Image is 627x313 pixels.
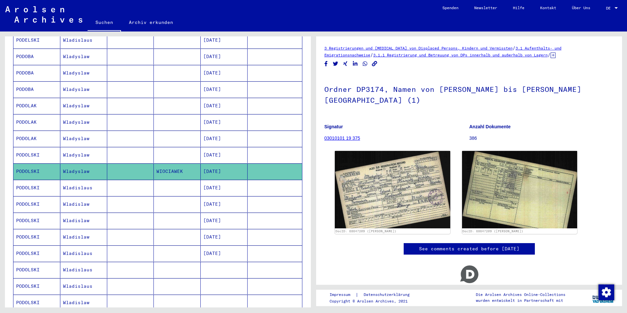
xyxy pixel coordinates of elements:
mat-cell: PODELSKI [13,32,60,48]
mat-cell: [DATE] [201,147,248,163]
mat-cell: [DATE] [201,49,248,65]
mat-cell: PODOLSKI [13,295,60,311]
mat-cell: [DATE] [201,65,248,81]
mat-cell: PODOLSKI [13,196,60,212]
mat-cell: Wladyslaw [60,163,107,179]
mat-cell: Wladyslaw [60,65,107,81]
mat-cell: [DATE] [201,245,248,261]
mat-cell: PODOBA [13,81,60,97]
mat-cell: Wladislaw [60,295,107,311]
mat-cell: PODOLSKI [13,278,60,294]
button: Share on Facebook [323,60,330,68]
mat-cell: Wladislaw [60,196,107,212]
a: DocID: 68647209 ([PERSON_NAME]) [462,229,523,233]
mat-cell: [DATE] [201,213,248,229]
mat-cell: Wladyslaw [60,81,107,97]
mat-cell: PODOLSKI [13,262,60,278]
mat-cell: PODOLSKI [13,147,60,163]
p: 386 [469,135,614,142]
a: 3 Registrierungen und [MEDICAL_DATA] von Displaced Persons, Kindern und Vermissten [324,46,513,51]
mat-cell: PODOLSKI [13,229,60,245]
mat-cell: [DATE] [201,196,248,212]
mat-cell: Wladislaw [60,213,107,229]
mat-cell: Wladyslaw [60,147,107,163]
img: yv_logo.png [591,289,616,306]
a: Impressum [330,291,355,298]
div: | [330,291,417,298]
p: Copyright © Arolsen Archives, 2021 [330,298,417,304]
button: Share on Twitter [332,60,339,68]
mat-cell: PODOLAK [13,114,60,130]
mat-cell: Wladislaus [60,180,107,196]
span: / [370,52,373,58]
mat-cell: Wladislaw [60,229,107,245]
mat-cell: [DATE] [201,98,248,114]
b: Signatur [324,124,343,129]
mat-cell: [DATE] [201,32,248,48]
a: 03010101 19 375 [324,136,360,141]
a: 3.1.1 Registrierung und Betreuung von DPs innerhalb und außerhalb von Lagern [373,52,548,57]
a: Suchen [88,14,121,31]
mat-cell: Wladyslaw [60,49,107,65]
mat-cell: Wladyslaw [60,98,107,114]
b: Anzahl Dokumente [469,124,511,129]
img: Zustimmung ändern [598,284,614,300]
span: / [548,52,551,58]
p: wurden entwickelt in Partnerschaft mit [476,298,565,303]
mat-cell: Wladislaus [60,32,107,48]
span: DE [606,6,613,10]
p: Die Arolsen Archives Online-Collections [476,292,565,298]
h1: Ordner DP3174, Namen von [PERSON_NAME] bis [PERSON_NAME][GEOGRAPHIC_DATA] (1) [324,74,614,114]
mat-cell: WIOCIAWEK [154,163,201,179]
a: Archiv erkunden [121,14,181,30]
mat-cell: [DATE] [201,81,248,97]
mat-cell: [DATE] [201,180,248,196]
mat-cell: [DATE] [201,163,248,179]
button: Share on WhatsApp [362,60,369,68]
mat-cell: [DATE] [201,114,248,130]
img: Arolsen_neg.svg [5,6,82,23]
mat-cell: PODOBA [13,65,60,81]
img: 002.jpg [462,151,577,228]
mat-cell: Wladislaus [60,245,107,261]
mat-cell: Wladislaus [60,262,107,278]
mat-cell: PODOLSKI [13,163,60,179]
button: Share on Xing [342,60,349,68]
mat-cell: PODOLSKI [13,180,60,196]
mat-cell: Wladislaus [60,278,107,294]
mat-cell: PODOBA [13,49,60,65]
mat-cell: [DATE] [201,131,248,147]
mat-cell: Wladyslaw [60,114,107,130]
span: / [513,45,516,51]
a: Datenschutzerklärung [358,291,417,298]
mat-cell: Wladyslaw [60,131,107,147]
mat-cell: PODOLAK [13,131,60,147]
mat-cell: PODOLSKI [13,213,60,229]
a: DocID: 68647209 ([PERSON_NAME]) [335,229,396,233]
img: 001.jpg [335,151,450,228]
button: Copy link [371,60,378,68]
button: Share on LinkedIn [352,60,359,68]
a: See comments created before [DATE] [419,245,519,252]
mat-cell: [DATE] [201,229,248,245]
mat-cell: PODOLAK [13,98,60,114]
mat-cell: PODOLSKI [13,245,60,261]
